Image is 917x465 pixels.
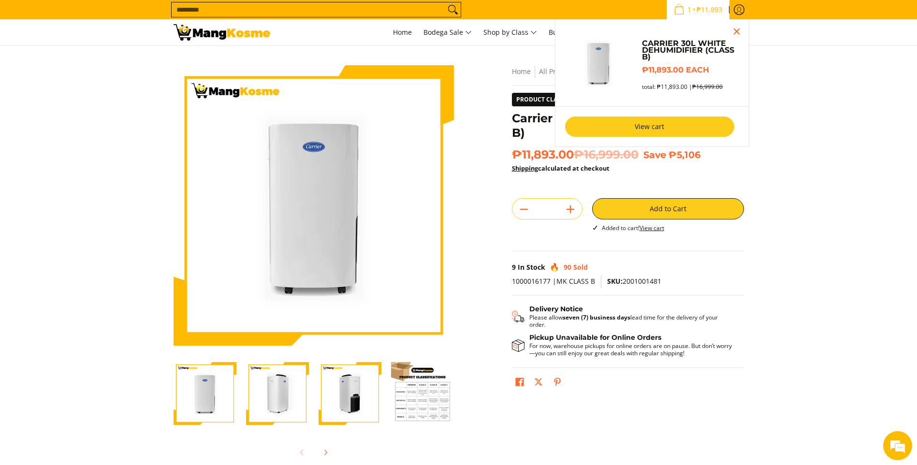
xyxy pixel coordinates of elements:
img: carrier-30-liter-dehumidier-premium-full-view-mang-kosme [565,29,633,97]
a: View cart [565,116,734,137]
del: ₱16,999.00 [574,147,639,162]
a: Shop by Class [479,19,542,45]
span: ₱11,893.00 [512,147,639,162]
a: Bodega Sale [419,19,477,45]
span: ₱5,106 [669,149,700,160]
div: Minimize live chat window [159,5,182,28]
button: Shipping & Delivery [512,305,734,328]
h6: ₱11,893.00 each [642,65,739,75]
a: Product Class Class B [512,93,612,106]
img: Carrier 30-Liter Dehumidifier - White (Class B) l Mang Kosme [174,24,270,41]
span: Added to cart! [602,224,664,232]
span: Bodega Sale [423,27,472,39]
span: • [671,4,725,15]
strong: seven (7) business days [563,313,630,321]
span: 2001001481 [607,276,661,286]
span: Shop by Class [483,27,537,39]
button: Next [315,442,336,463]
h1: Carrier 30L White Dehumidifier (Class B) [512,111,744,140]
a: Pin on Pinterest [551,375,564,392]
ul: Sub Menu [555,19,749,147]
a: Home [512,67,531,76]
img: Carrier 30L White Dehumidifier (Class B)-2 [246,362,309,425]
span: We're online! [56,122,133,219]
nav: Breadcrumbs [512,65,744,78]
a: View cart [640,224,664,232]
span: ₱11,893 [695,6,724,13]
a: Share on Facebook [513,375,526,392]
span: Save [643,149,666,160]
a: Carrier 30L White Dehumidifier (Class B) [642,40,739,60]
span: Sold [573,262,588,272]
a: Shipping [512,164,538,173]
span: SKU: [607,276,623,286]
span: Bulk Center [549,28,586,37]
button: Search [445,2,461,17]
button: Close pop up [729,24,744,39]
s: ₱16,999.00 [692,83,723,91]
span: Product Class [512,93,568,106]
p: For now, warehouse pickups for online orders are on pause. But don’t worry—you can still enjoy ou... [529,342,734,357]
a: Home [388,19,417,45]
span: 1000016177 |MK CLASS B [512,276,595,286]
span: 9 [512,262,516,272]
span: Home [393,28,412,37]
button: Add to Cart [592,198,744,219]
a: Bulk Center [544,19,591,45]
nav: Main Menu [280,19,744,45]
span: 90 [564,262,571,272]
img: carrier-30-liter-dehumidier-premium-full-view-mang-kosme [174,362,236,425]
div: Chat with us now [50,54,162,67]
textarea: Type your message and hit 'Enter' [5,264,184,298]
span: In Stock [518,262,545,272]
p: Please allow lead time for the delivery of your order. [529,314,734,328]
img: carrier-30-liter-dehumidier-premium-full-view-mang-kosme [174,65,454,346]
strong: calculated at checkout [512,164,610,173]
button: Subtract [512,202,536,217]
a: All Products [539,67,578,76]
button: Add [559,202,582,217]
strong: Delivery Notice [529,305,583,313]
span: 1 [686,6,693,13]
img: Carrier 30L White Dehumidifier (Class B)-4 [391,362,454,425]
span: total: ₱11,893.00 | [642,83,723,90]
a: Post on X [532,375,545,392]
strong: Pickup Unavailable for Online Orders [529,333,661,342]
img: Carrier 30L White Dehumidifier (Class B)-3 [319,362,381,425]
